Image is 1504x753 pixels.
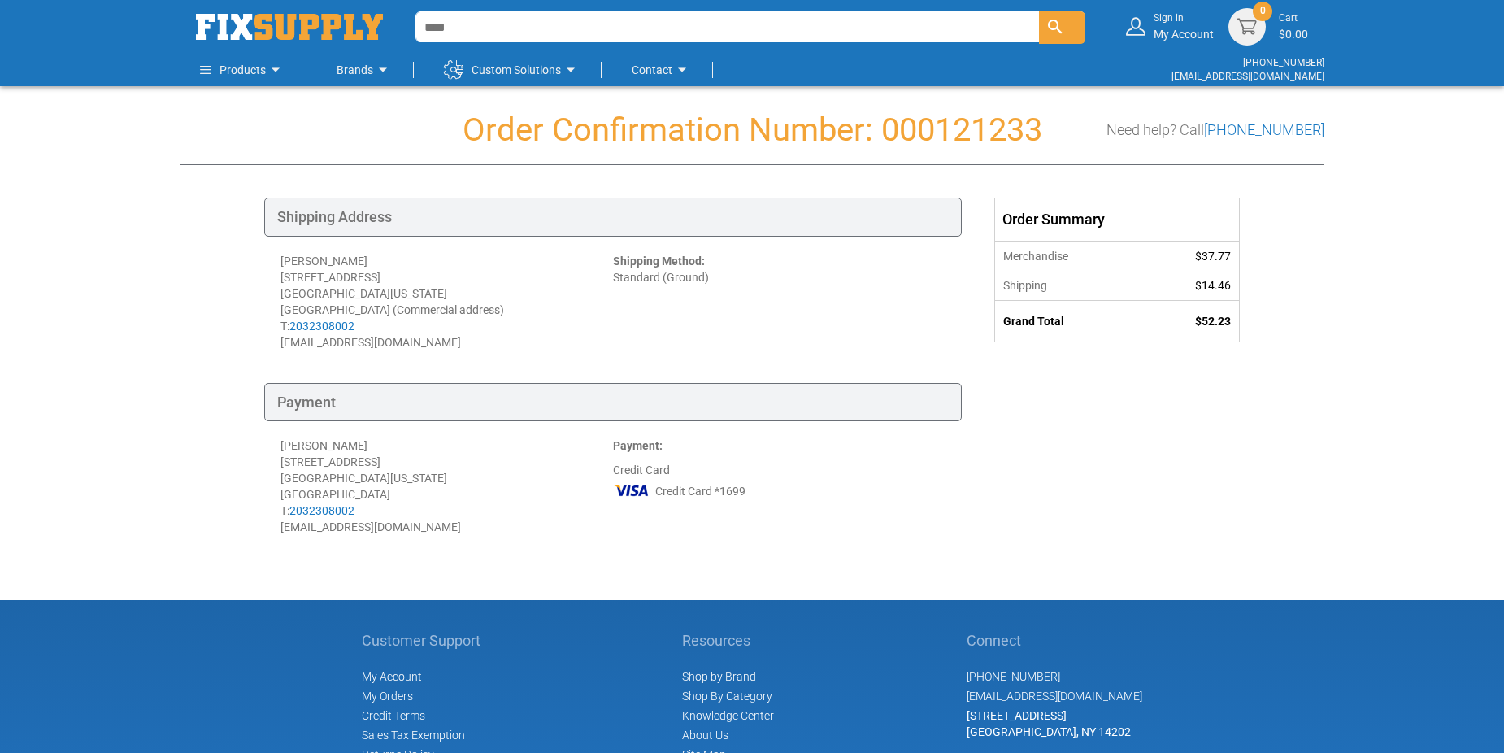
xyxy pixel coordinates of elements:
[362,690,413,703] span: My Orders
[613,437,945,535] div: Credit Card
[1106,122,1324,138] h3: Need help? Call
[362,709,425,722] span: Credit Terms
[682,729,728,742] a: About Us
[995,241,1144,271] th: Merchandise
[682,690,772,703] a: Shop By Category
[995,198,1239,241] div: Order Summary
[1171,71,1324,82] a: [EMAIL_ADDRESS][DOMAIN_NAME]
[1204,121,1324,138] a: [PHONE_NUMBER]
[1195,279,1231,292] span: $14.46
[967,670,1060,683] a: [PHONE_NUMBER]
[995,271,1144,301] th: Shipping
[196,14,383,40] a: store logo
[1195,250,1231,263] span: $37.77
[1154,11,1214,25] small: Sign in
[1279,11,1308,25] small: Cart
[613,255,705,268] strong: Shipping Method:
[1279,28,1308,41] span: $0.00
[289,504,354,517] a: 2032308002
[280,253,613,350] div: [PERSON_NAME] [STREET_ADDRESS] [GEOGRAPHIC_DATA][US_STATE] [GEOGRAPHIC_DATA] (Commercial address)...
[967,633,1142,649] h5: Connect
[613,253,945,350] div: Standard (Ground)
[967,709,1131,738] span: [STREET_ADDRESS] [GEOGRAPHIC_DATA], NY 14202
[1195,315,1231,328] span: $52.23
[362,729,465,742] span: Sales Tax Exemption
[264,198,962,237] div: Shipping Address
[613,478,650,503] img: VI
[444,54,580,86] a: Custom Solutions
[1260,4,1266,18] span: 0
[632,54,692,86] a: Contact
[682,670,756,683] a: Shop by Brand
[655,483,745,499] span: Credit Card *1699
[280,437,613,535] div: [PERSON_NAME] [STREET_ADDRESS] [GEOGRAPHIC_DATA][US_STATE] [GEOGRAPHIC_DATA] T: [EMAIL_ADDRESS][D...
[196,14,383,40] img: Fix Industrial Supply
[682,709,774,722] a: Knowledge Center
[337,54,393,86] a: Brands
[613,439,663,452] strong: Payment:
[289,320,354,333] a: 2032308002
[180,112,1324,148] h1: Order Confirmation Number: 000121233
[1003,315,1064,328] strong: Grand Total
[200,54,285,86] a: Products
[362,633,489,649] h5: Customer Support
[362,670,422,683] span: My Account
[682,633,774,649] h5: Resources
[967,690,1142,703] a: [EMAIL_ADDRESS][DOMAIN_NAME]
[1243,57,1324,68] a: [PHONE_NUMBER]
[1154,11,1214,41] div: My Account
[264,383,962,422] div: Payment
